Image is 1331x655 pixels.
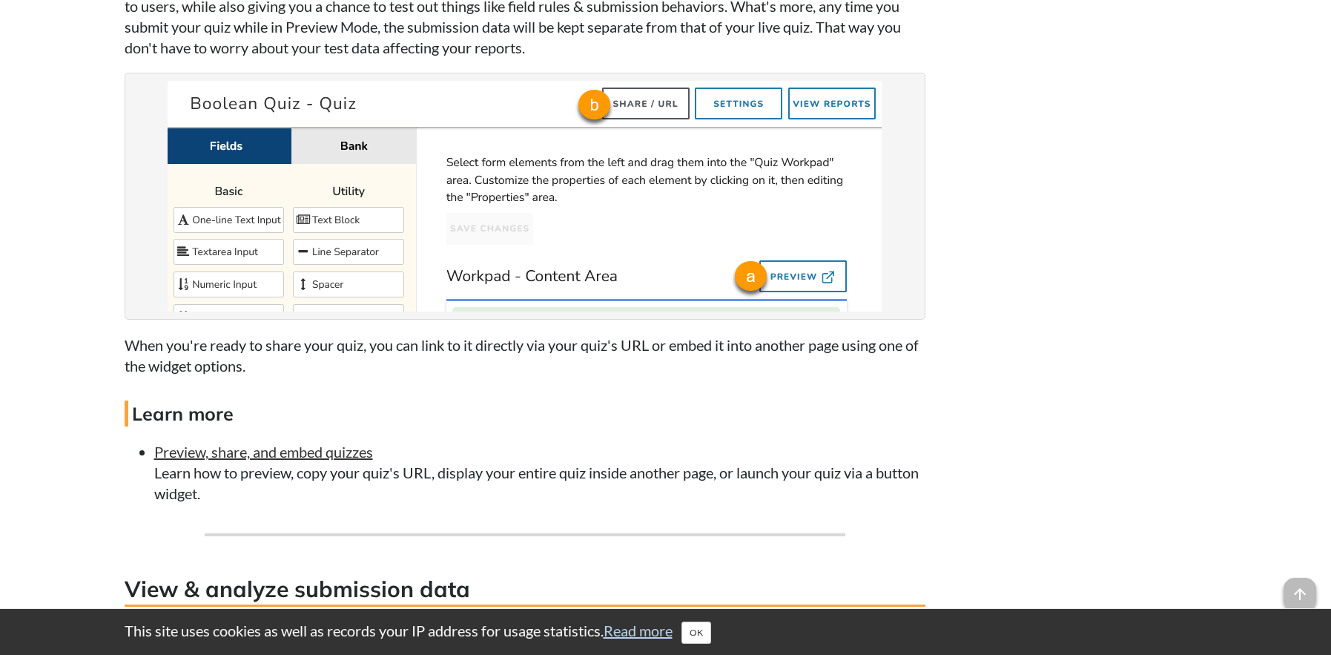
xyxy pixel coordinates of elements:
span: arrow_upward [1284,578,1316,610]
a: Preview, share, and embed quizzes [154,443,373,461]
li: Learn how to preview, copy your quiz's URL, display your entire quiz inside another page, or laun... [154,441,925,504]
a: Read more [604,622,673,639]
button: Close [681,622,711,644]
h3: View & analyze submission data [125,573,925,607]
a: arrow_upward [1284,579,1316,597]
img: The Preview and Share/URL buttons [168,81,882,312]
div: This site uses cookies as well as records your IP address for usage statistics. [110,620,1222,644]
p: When you're ready to share your quiz, you can link to it directly via your quiz's URL or embed it... [125,335,925,376]
h4: Learn more [125,401,925,427]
